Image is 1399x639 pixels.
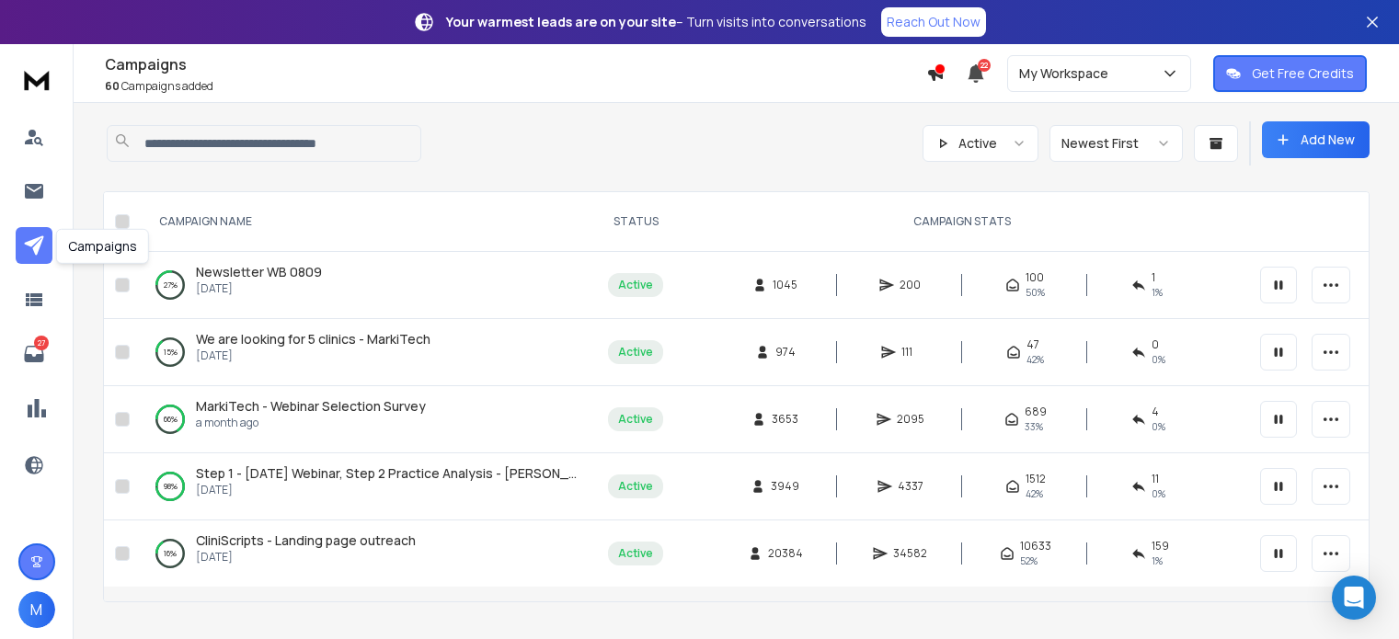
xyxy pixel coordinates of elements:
span: 689 [1025,405,1047,419]
img: logo [18,63,55,97]
td: 98%Step 1 - [DATE] Webinar, Step 2 Practice Analysis - [PERSON_NAME] & [PERSON_NAME] 10 Domains[D... [137,453,597,520]
span: CliniScripts - Landing page outreach [196,531,416,549]
p: 66 % [164,410,178,428]
span: 3653 [772,412,798,427]
td: 15%We are looking for 5 clinics - MarkiTech[DATE] [137,319,597,386]
td: 27%Newsletter WB 0809[DATE] [137,252,597,319]
span: 1 % [1152,285,1163,300]
p: 27 [34,336,49,350]
p: [DATE] [196,281,322,296]
p: 98 % [164,477,178,496]
th: CAMPAIGN STATS [674,192,1249,252]
div: Campaigns [56,229,149,264]
p: [DATE] [196,483,579,497]
button: Get Free Credits [1213,55,1367,92]
span: 1512 [1026,472,1046,486]
span: MarkiTech - Webinar Selection Survey [196,397,426,415]
p: Get Free Credits [1252,64,1354,83]
p: – Turn visits into conversations [446,13,866,31]
a: CliniScripts - Landing page outreach [196,531,416,550]
p: [DATE] [196,550,416,565]
div: Active [618,479,653,494]
span: 974 [775,345,796,359]
span: 100 [1026,270,1044,285]
div: Active [618,278,653,292]
span: 1 [1152,270,1155,285]
span: 3949 [771,479,799,494]
span: 4 [1152,405,1159,419]
p: Reach Out Now [887,13,980,31]
span: 0 [1152,337,1159,352]
span: 50 % [1026,285,1045,300]
p: Active [958,134,997,153]
a: MarkiTech - Webinar Selection Survey [196,397,426,416]
span: 200 [900,278,921,292]
span: 1 % [1152,553,1163,568]
span: 4337 [898,479,923,494]
span: 0 % [1152,419,1165,434]
span: 34582 [893,546,927,561]
span: 52 % [1020,553,1038,568]
p: Campaigns added [105,79,926,94]
span: 42 % [1026,352,1044,367]
button: Newest First [1049,125,1183,162]
span: 111 [901,345,920,359]
span: 42 % [1026,486,1043,501]
strong: Your warmest leads are on your site [446,13,676,30]
span: 20384 [768,546,803,561]
div: Open Intercom Messenger [1332,576,1376,620]
button: Add New [1262,121,1370,158]
a: Newsletter WB 0809 [196,263,322,281]
p: 16 % [164,544,177,563]
div: Active [618,546,653,561]
p: 15 % [164,343,178,361]
span: 60 [105,78,120,94]
h1: Campaigns [105,53,926,75]
span: Step 1 - [DATE] Webinar, Step 2 Practice Analysis - [PERSON_NAME] & [PERSON_NAME] 10 Domains [196,464,800,482]
p: 27 % [164,276,178,294]
span: 22 [978,59,991,72]
a: Step 1 - [DATE] Webinar, Step 2 Practice Analysis - [PERSON_NAME] & [PERSON_NAME] 10 Domains [196,464,579,483]
div: Active [618,412,653,427]
a: Reach Out Now [881,7,986,37]
span: 47 [1026,337,1039,352]
span: We are looking for 5 clinics - MarkiTech [196,330,430,348]
div: Active [618,345,653,359]
p: My Workspace [1019,64,1116,83]
span: 0 % [1152,486,1165,501]
td: 16%CliniScripts - Landing page outreach[DATE] [137,520,597,588]
span: 10633 [1020,539,1051,553]
p: [DATE] [196,348,430,363]
span: 159 [1152,539,1169,553]
span: 0 % [1152,352,1165,367]
button: M [18,591,55,628]
span: 33 % [1025,419,1043,434]
span: 1045 [773,278,797,292]
span: 2095 [897,412,924,427]
p: a month ago [196,416,426,430]
th: STATUS [597,192,674,252]
a: 27 [16,336,52,372]
a: We are looking for 5 clinics - MarkiTech [196,330,430,348]
td: 66%MarkiTech - Webinar Selection Surveya month ago [137,386,597,453]
th: CAMPAIGN NAME [137,192,597,252]
span: 11 [1152,472,1159,486]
